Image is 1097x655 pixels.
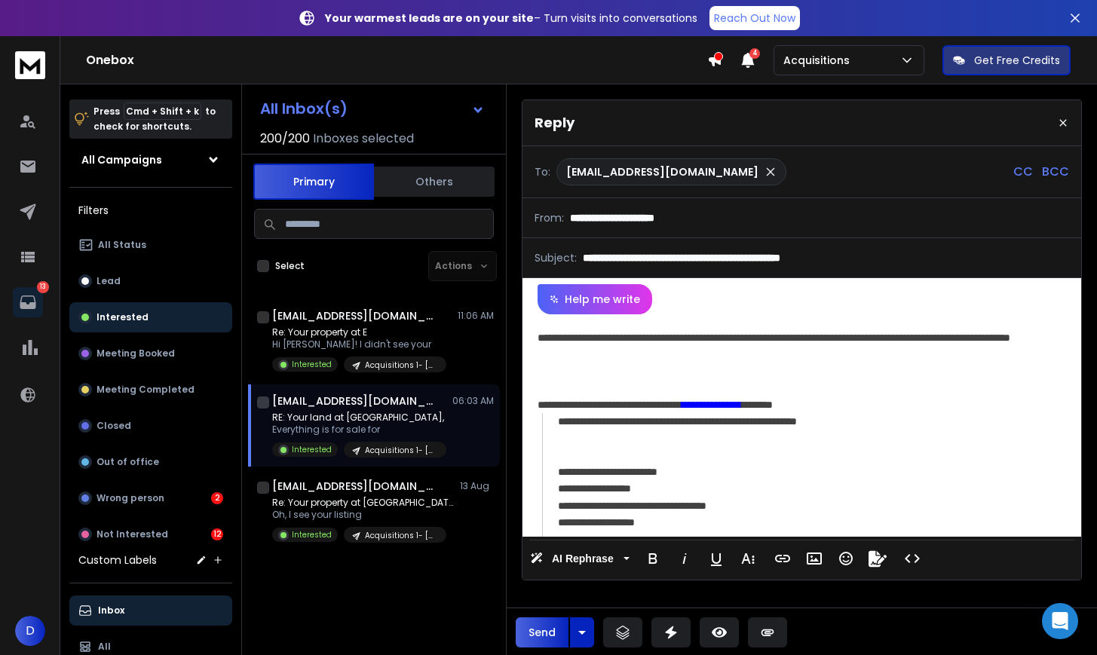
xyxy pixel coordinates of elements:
[460,480,494,492] p: 13 Aug
[272,338,446,350] p: Hi [PERSON_NAME]! I didn't see your
[365,360,437,371] p: Acquisitions 1- [US_STATE]
[535,112,575,133] p: Reply
[260,130,310,148] span: 200 / 200
[69,375,232,405] button: Meeting Completed
[97,311,149,323] p: Interested
[535,250,577,265] p: Subject:
[374,165,495,198] button: Others
[714,11,795,26] p: Reach Out Now
[325,11,697,26] p: – Turn visits into conversations
[670,543,699,574] button: Italic (⌘I)
[942,45,1071,75] button: Get Free Credits
[97,492,164,504] p: Wrong person
[863,543,892,574] button: Signature
[272,412,446,424] p: RE: Your land at [GEOGRAPHIC_DATA],
[768,543,797,574] button: Insert Link (⌘K)
[98,604,124,617] p: Inbox
[272,509,453,521] p: Oh, I see your listing
[749,48,760,59] span: 4
[1013,163,1033,181] p: CC
[97,384,195,396] p: Meeting Completed
[639,543,667,574] button: Bold (⌘B)
[272,326,446,338] p: Re: Your property at E
[325,11,534,26] strong: Your warmest leads are on your site
[69,411,232,441] button: Closed
[69,595,232,626] button: Inbox
[37,281,49,293] p: 13
[78,552,157,568] h3: Custom Labels
[1042,603,1078,639] div: Open Intercom Messenger
[1042,163,1069,181] p: BCC
[272,393,438,409] h1: [EMAIL_ADDRESS][DOMAIN_NAME]
[124,103,201,120] span: Cmd + Shift + k
[69,266,232,296] button: Lead
[292,444,332,455] p: Interested
[97,528,168,540] p: Not Interested
[97,347,175,360] p: Meeting Booked
[566,164,758,179] p: [EMAIL_ADDRESS][DOMAIN_NAME]
[69,200,232,221] h3: Filters
[260,101,348,116] h1: All Inbox(s)
[783,53,856,68] p: Acquisitions
[253,164,374,200] button: Primary
[69,145,232,175] button: All Campaigns
[313,130,414,148] h3: Inboxes selected
[709,6,800,30] a: Reach Out Now
[974,53,1060,68] p: Get Free Credits
[734,543,762,574] button: More Text
[516,617,568,647] button: Send
[69,447,232,477] button: Out of office
[292,359,332,370] p: Interested
[458,310,494,322] p: 11:06 AM
[97,275,121,287] p: Lead
[69,338,232,369] button: Meeting Booked
[97,456,159,468] p: Out of office
[272,424,446,436] p: Everything is for sale for
[86,51,707,69] h1: Onebox
[702,543,731,574] button: Underline (⌘U)
[15,616,45,646] button: D
[535,210,564,225] p: From:
[211,492,223,504] div: 2
[832,543,860,574] button: Emoticons
[69,230,232,260] button: All Status
[69,483,232,513] button: Wrong person2
[365,445,437,456] p: Acquisitions 1- [US_STATE]
[898,543,927,574] button: Code View
[275,260,305,272] label: Select
[93,104,216,134] p: Press to check for shortcuts.
[292,529,332,540] p: Interested
[211,528,223,540] div: 12
[13,287,43,317] a: 13
[452,395,494,407] p: 06:03 AM
[69,302,232,332] button: Interested
[272,479,438,494] h1: [EMAIL_ADDRESS][DOMAIN_NAME]
[800,543,829,574] button: Insert Image (⌘P)
[98,239,146,251] p: All Status
[527,543,633,574] button: AI Rephrase
[15,51,45,79] img: logo
[535,164,550,179] p: To:
[272,497,453,509] p: Re: Your property at [GEOGRAPHIC_DATA]
[365,530,437,541] p: Acquisitions 1- [US_STATE]
[549,552,617,565] span: AI Rephrase
[98,641,111,653] p: All
[538,284,652,314] button: Help me write
[81,152,162,167] h1: All Campaigns
[69,519,232,549] button: Not Interested12
[248,93,497,124] button: All Inbox(s)
[272,308,438,323] h1: [EMAIL_ADDRESS][DOMAIN_NAME]
[97,420,131,432] p: Closed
